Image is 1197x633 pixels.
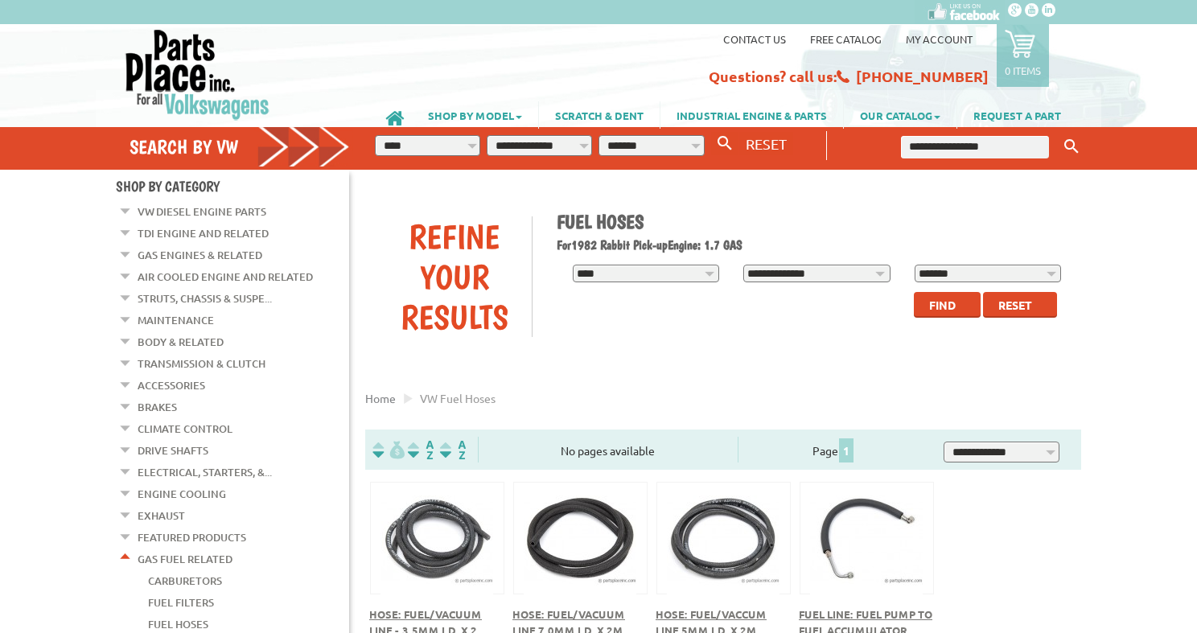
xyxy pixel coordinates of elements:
a: Drive Shafts [138,440,208,461]
button: Reset [983,292,1057,318]
p: 0 items [1005,64,1041,77]
button: Find [914,292,981,318]
span: Reset [998,298,1032,312]
a: SHOP BY MODEL [412,101,538,129]
a: Gas Fuel Related [138,549,232,569]
span: Find [929,298,956,312]
span: RESET [746,135,787,152]
h2: 1982 Rabbit Pick-up [557,237,1070,253]
img: Parts Place Inc! [124,28,271,121]
a: Struts, Chassis & Suspe... [138,288,272,309]
a: OUR CATALOG [844,101,956,129]
img: filterpricelow.svg [372,441,405,459]
a: Brakes [138,397,177,417]
a: Accessories [138,375,205,396]
span: 1 [839,438,854,462]
a: Climate Control [138,418,232,439]
a: Featured Products [138,527,246,548]
a: Electrical, Starters, &... [138,462,272,483]
div: No pages available [479,442,738,459]
a: SCRATCH & DENT [539,101,660,129]
a: Free Catalog [810,32,882,46]
a: Air Cooled Engine and Related [138,266,313,287]
span: Engine: 1.7 GAS [668,237,742,253]
div: Refine Your Results [377,216,532,337]
a: Carburetors [148,570,222,591]
a: VW Diesel Engine Parts [138,201,266,222]
a: REQUEST A PART [957,101,1077,129]
h1: Fuel Hoses [557,210,1070,233]
a: My Account [906,32,973,46]
a: Gas Engines & Related [138,245,262,265]
a: Body & Related [138,331,224,352]
img: Sort by Headline [405,441,437,459]
h4: Shop By Category [116,178,349,195]
h4: Search by VW [130,135,350,158]
a: Engine Cooling [138,483,226,504]
a: Maintenance [138,310,214,331]
a: INDUSTRIAL ENGINE & PARTS [660,101,843,129]
button: RESET [739,132,793,155]
a: Exhaust [138,505,185,526]
span: For [557,237,571,253]
a: Contact us [723,32,786,46]
img: Sort by Sales Rank [437,441,469,459]
button: Search By VW... [711,132,738,155]
button: Keyword Search [1059,134,1084,160]
span: VW fuel hoses [420,391,496,405]
a: Fuel Filters [148,592,214,613]
div: Page [738,437,929,462]
a: 0 items [997,24,1049,87]
a: Home [365,391,396,405]
a: TDI Engine and Related [138,223,269,244]
a: Transmission & Clutch [138,353,265,374]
